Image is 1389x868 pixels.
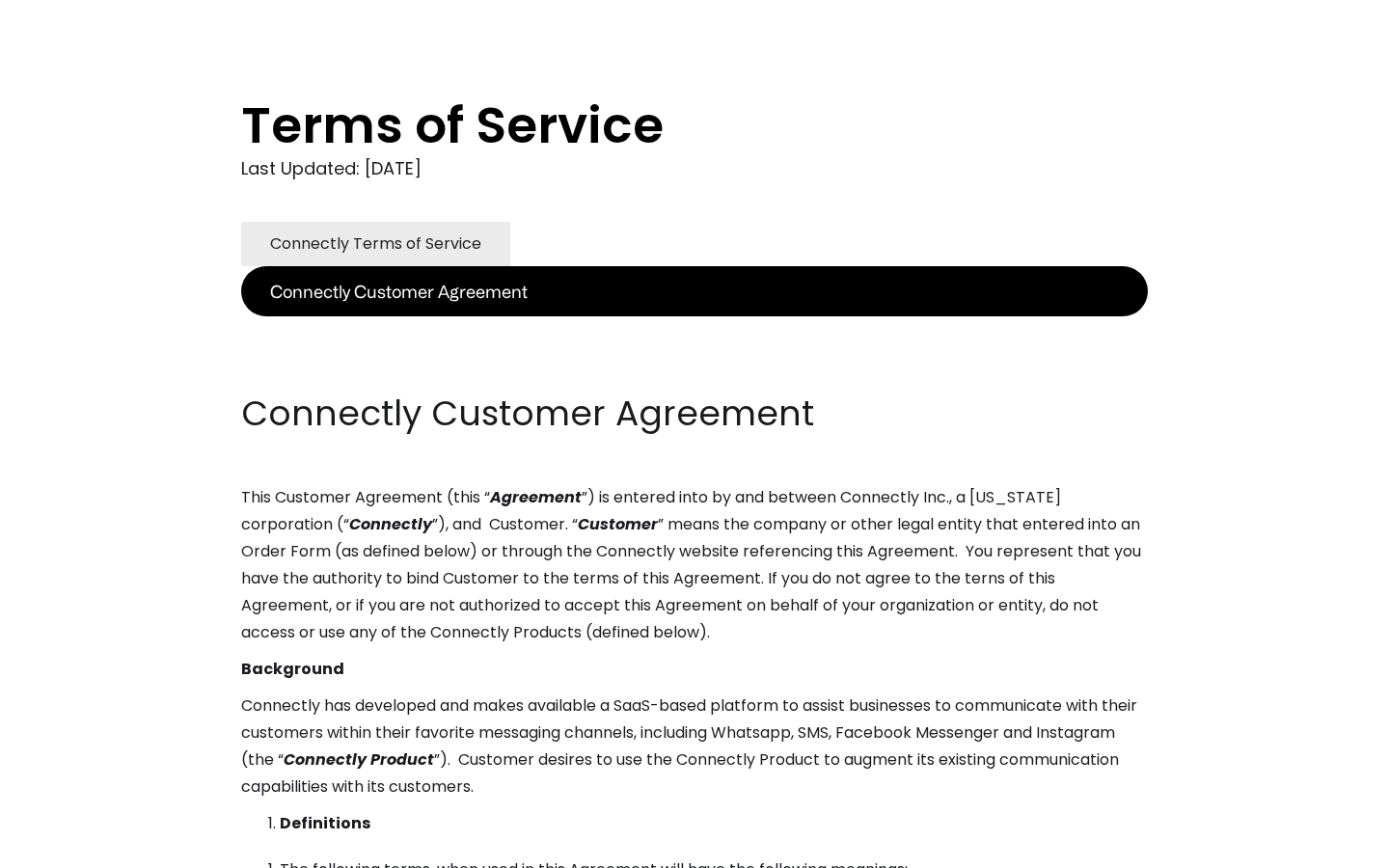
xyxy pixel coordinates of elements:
[241,658,344,680] strong: Background
[241,390,1148,438] h2: Connectly Customer Agreement
[490,486,582,508] em: Agreement
[19,832,116,861] aside: Language selected: English
[241,154,1148,183] div: Last Updated: [DATE]
[270,231,481,258] div: Connectly Terms of Service
[349,513,432,535] em: Connectly
[241,484,1148,646] p: This Customer Agreement (this “ ”) is entered into by and between Connectly Inc., a [US_STATE] co...
[270,278,528,305] div: Connectly Customer Agreement
[280,812,370,834] strong: Definitions
[241,692,1148,800] p: Connectly has developed and makes available a SaaS-based platform to assist businesses to communi...
[241,316,1148,343] p: ‍
[39,834,116,861] ul: Language list
[241,353,1148,380] p: ‍
[578,513,658,535] em: Customer
[241,96,1071,154] h1: Terms of Service
[284,748,434,771] em: Connectly Product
